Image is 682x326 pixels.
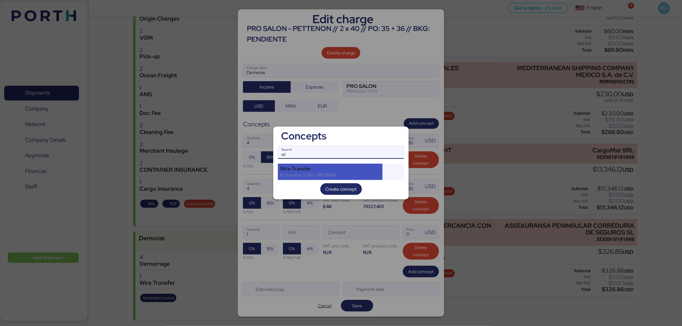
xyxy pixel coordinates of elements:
[280,172,380,178] div: $ / Invoice / E48 / 84121604
[280,166,380,172] div: Wire Transfer
[281,132,327,140] div: Concepts
[278,146,404,159] input: Search
[320,183,362,195] button: Create concept
[326,185,357,193] span: Create concept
